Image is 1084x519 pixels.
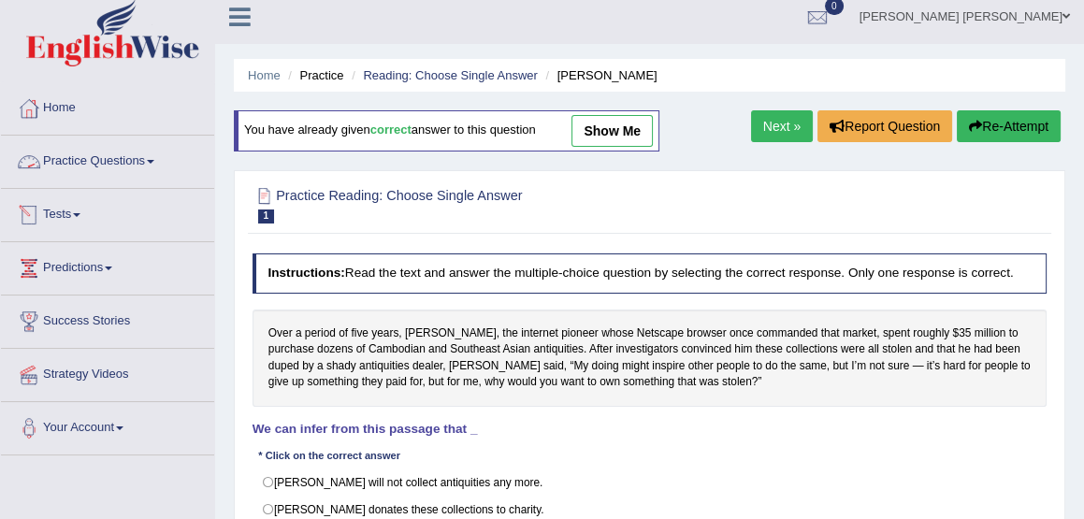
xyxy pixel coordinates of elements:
[234,110,659,151] div: You have already given answer to this question
[253,184,745,223] h2: Practice Reading: Choose Single Answer
[1,349,214,396] a: Strategy Videos
[1,296,214,342] a: Success Stories
[363,68,537,82] a: Reading: Choose Single Answer
[751,110,813,142] a: Next »
[253,253,1048,293] h4: Read the text and answer the multiple-choice question by selecting the correct response. Only one...
[267,266,344,280] b: Instructions:
[248,68,281,82] a: Home
[370,123,412,137] b: correct
[1,402,214,449] a: Your Account
[253,310,1048,407] div: Over a period of five years, [PERSON_NAME], the internet pioneer whose Netscape browser once comm...
[1,82,214,129] a: Home
[1,189,214,236] a: Tests
[253,469,1048,497] label: [PERSON_NAME] will not collect antiquities any more.
[1,242,214,289] a: Predictions
[258,209,275,223] span: 1
[817,110,952,142] button: Report Question
[1,136,214,182] a: Practice Questions
[253,449,407,465] div: * Click on the correct answer
[253,423,1048,437] h4: We can infer from this passage that _
[541,66,657,84] li: [PERSON_NAME]
[571,115,653,147] a: show me
[957,110,1061,142] button: Re-Attempt
[283,66,343,84] li: Practice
